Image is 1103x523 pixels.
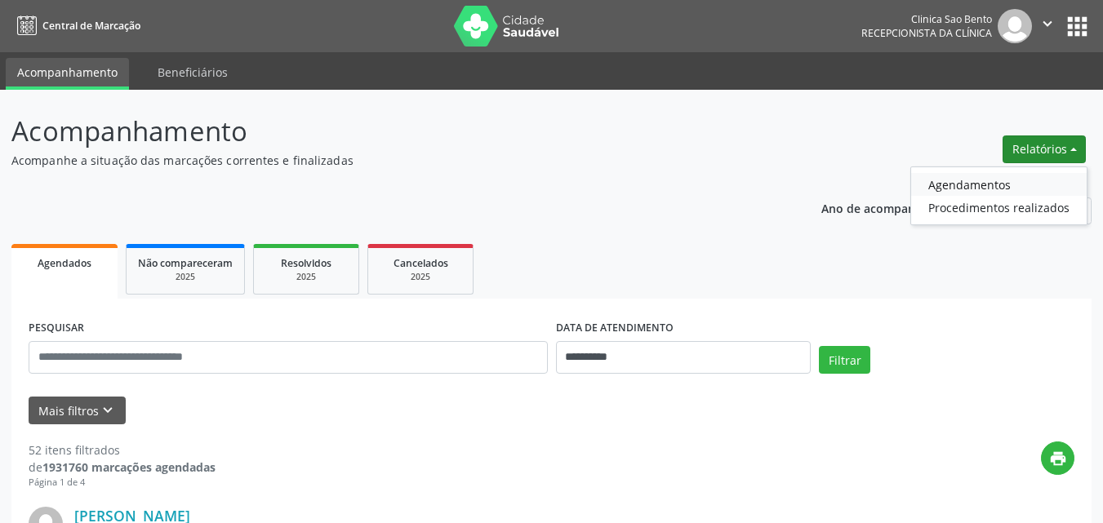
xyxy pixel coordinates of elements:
div: 2025 [265,271,347,283]
div: 2025 [380,271,461,283]
a: Central de Marcação [11,12,140,39]
div: 52 itens filtrados [29,441,216,459]
span: Central de Marcação [42,19,140,33]
span: Agendados [38,256,91,270]
span: Resolvidos [281,256,331,270]
label: DATA DE ATENDIMENTO [556,316,674,341]
div: Clinica Sao Bento [861,12,992,26]
i:  [1039,15,1056,33]
button: print [1041,441,1074,475]
p: Acompanhe a situação das marcações correntes e finalizadas [11,152,767,169]
button: apps [1063,12,1092,41]
p: Acompanhamento [11,111,767,152]
button: Relatórios [1003,135,1086,163]
p: Ano de acompanhamento [821,197,966,218]
a: Acompanhamento [6,58,129,90]
a: Procedimentos realizados [911,196,1087,219]
button:  [1032,9,1063,43]
div: Página 1 de 4 [29,476,216,490]
div: 2025 [138,271,233,283]
button: Mais filtroskeyboard_arrow_down [29,397,126,425]
div: de [29,459,216,476]
span: Não compareceram [138,256,233,270]
span: Recepcionista da clínica [861,26,992,40]
a: Beneficiários [146,58,239,86]
i: print [1049,450,1067,468]
strong: 1931760 marcações agendadas [42,459,216,475]
span: Cancelados [394,256,448,270]
i: keyboard_arrow_down [99,401,117,419]
ul: Relatórios [910,166,1087,225]
img: img [998,9,1032,43]
a: Agendamentos [911,173,1087,196]
button: Filtrar [819,346,870,374]
label: PESQUISAR [29,316,84,341]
